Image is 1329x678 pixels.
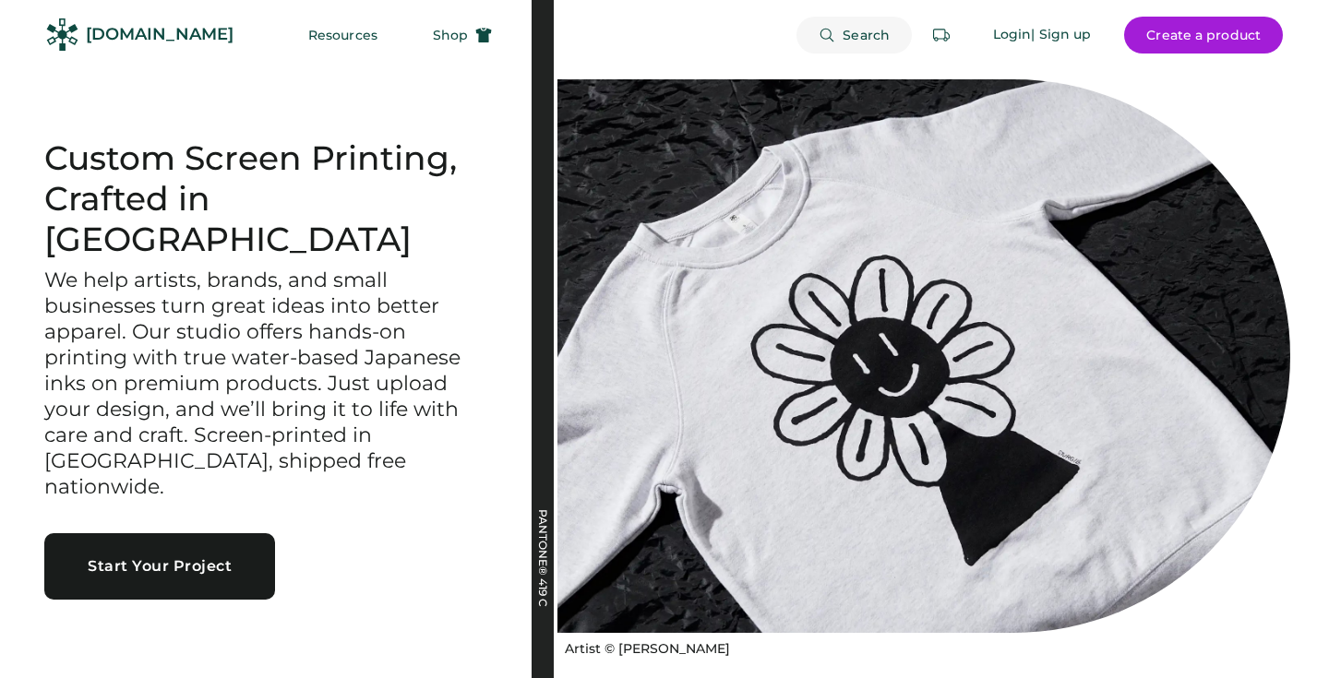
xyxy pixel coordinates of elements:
[286,17,400,54] button: Resources
[1031,26,1091,44] div: | Sign up
[557,633,730,659] a: Artist © [PERSON_NAME]
[86,23,233,46] div: [DOMAIN_NAME]
[433,29,468,42] span: Shop
[44,268,487,499] h3: We help artists, brands, and small businesses turn great ideas into better apparel. Our studio of...
[923,17,960,54] button: Retrieve an order
[44,533,275,600] button: Start Your Project
[46,18,78,51] img: Rendered Logo - Screens
[1124,17,1283,54] button: Create a product
[843,29,890,42] span: Search
[411,17,514,54] button: Shop
[44,138,487,260] h1: Custom Screen Printing, Crafted in [GEOGRAPHIC_DATA]
[565,640,730,659] div: Artist © [PERSON_NAME]
[796,17,912,54] button: Search
[993,26,1032,44] div: Login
